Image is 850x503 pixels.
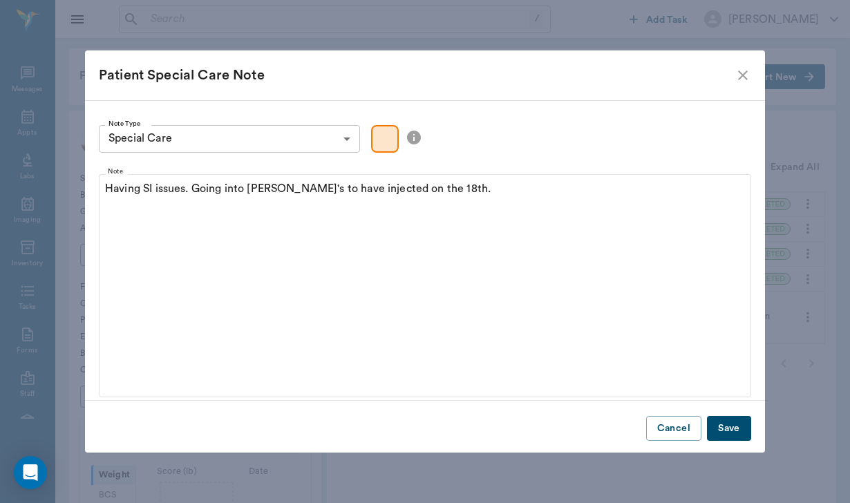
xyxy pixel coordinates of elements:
[105,180,745,197] p: Having SI issues. Going into [PERSON_NAME]'s to have injected on the 18th.
[99,64,735,86] div: Patient Special Care Note
[371,125,399,153] div: Color preview
[108,119,141,129] label: Note Type
[735,67,751,84] button: close
[707,416,751,442] button: Save
[108,167,123,176] label: Note
[646,416,701,442] button: Cancel
[99,125,360,153] div: Special Care
[14,456,47,489] div: Open Intercom Messenger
